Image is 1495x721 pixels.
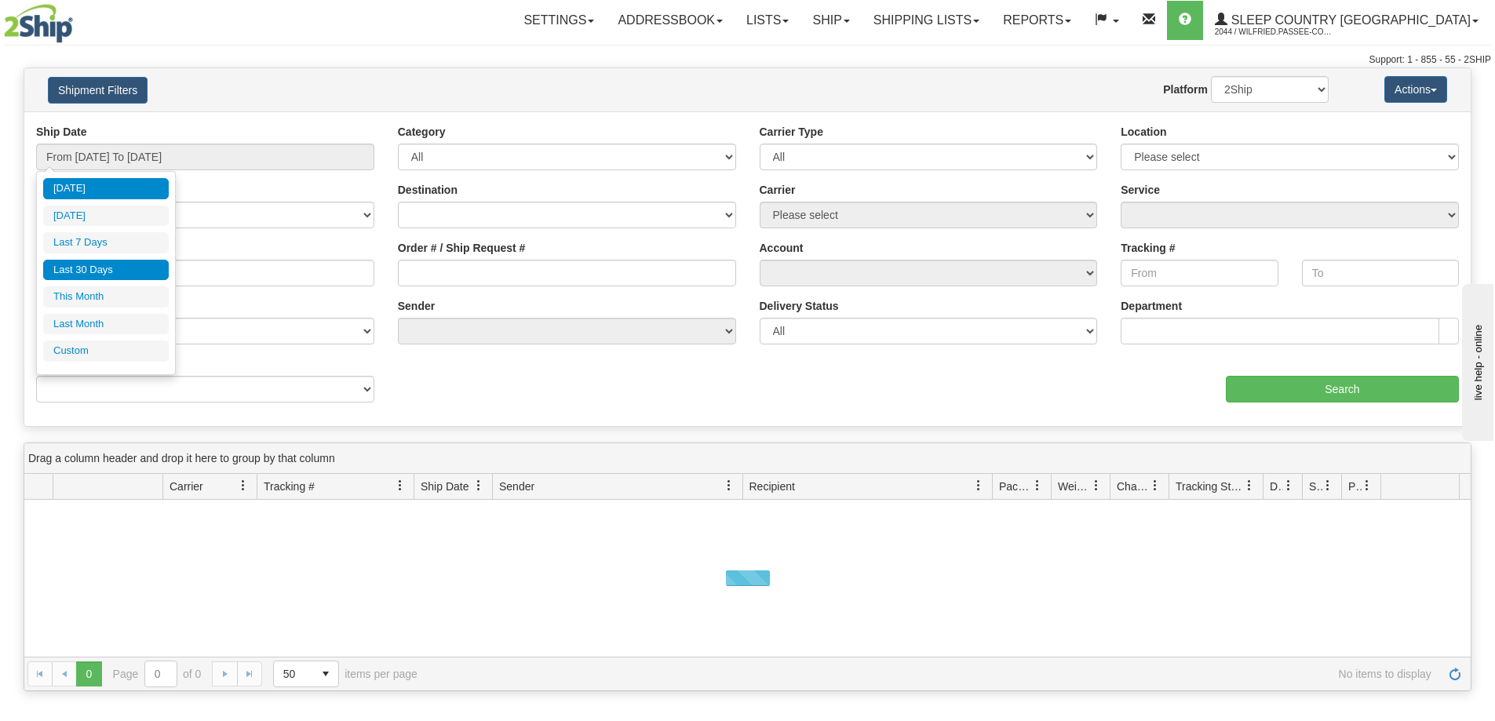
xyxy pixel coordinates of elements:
[113,661,202,687] span: Page of 0
[749,479,795,494] span: Recipient
[1354,472,1380,499] a: Pickup Status filter column settings
[991,1,1083,40] a: Reports
[1270,479,1283,494] span: Delivery Status
[76,661,101,686] span: Page 0
[1442,661,1468,686] a: Refresh
[735,1,800,40] a: Lists
[1236,472,1263,499] a: Tracking Status filter column settings
[273,661,339,687] span: Page sizes drop down
[965,472,992,499] a: Recipient filter column settings
[1275,472,1302,499] a: Delivery Status filter column settings
[230,472,257,499] a: Carrier filter column settings
[716,472,742,499] a: Sender filter column settings
[1302,260,1459,286] input: To
[606,1,735,40] a: Addressbook
[1058,479,1091,494] span: Weight
[499,479,534,494] span: Sender
[1227,13,1471,27] span: Sleep Country [GEOGRAPHIC_DATA]
[760,240,804,256] label: Account
[24,443,1471,474] div: grid grouping header
[1117,479,1150,494] span: Charge
[421,479,469,494] span: Ship Date
[1121,182,1160,198] label: Service
[4,4,73,43] img: logo2044.jpg
[760,124,823,140] label: Carrier Type
[1142,472,1169,499] a: Charge filter column settings
[48,77,148,104] button: Shipment Filters
[264,479,315,494] span: Tracking #
[1226,376,1459,402] input: Search
[1384,76,1447,103] button: Actions
[43,232,169,253] li: Last 7 Days
[1215,24,1333,40] span: 2044 / Wilfried.Passee-Coutrin
[1348,479,1362,494] span: Pickup Status
[1309,479,1322,494] span: Shipment Issues
[465,472,492,499] a: Ship Date filter column settings
[398,124,446,140] label: Category
[800,1,861,40] a: Ship
[43,178,169,199] li: [DATE]
[1121,298,1182,314] label: Department
[313,661,338,686] span: select
[43,206,169,227] li: [DATE]
[1083,472,1110,499] a: Weight filter column settings
[512,1,606,40] a: Settings
[43,340,169,362] li: Custom
[273,661,418,687] span: items per page
[43,260,169,281] li: Last 30 Days
[862,1,991,40] a: Shipping lists
[1121,240,1175,256] label: Tracking #
[1121,124,1166,140] label: Location
[760,182,796,198] label: Carrier
[760,298,839,314] label: Delivery Status
[1024,472,1051,499] a: Packages filter column settings
[43,314,169,335] li: Last Month
[1176,479,1244,494] span: Tracking Status
[398,182,458,198] label: Destination
[283,666,304,682] span: 50
[999,479,1032,494] span: Packages
[398,298,435,314] label: Sender
[170,479,203,494] span: Carrier
[12,13,145,25] div: live help - online
[1459,280,1493,440] iframe: chat widget
[1203,1,1490,40] a: Sleep Country [GEOGRAPHIC_DATA] 2044 / Wilfried.Passee-Coutrin
[1315,472,1341,499] a: Shipment Issues filter column settings
[1121,260,1278,286] input: From
[398,240,526,256] label: Order # / Ship Request #
[36,124,87,140] label: Ship Date
[439,668,1431,680] span: No items to display
[387,472,414,499] a: Tracking # filter column settings
[1163,82,1208,97] label: Platform
[4,53,1491,67] div: Support: 1 - 855 - 55 - 2SHIP
[43,286,169,308] li: This Month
